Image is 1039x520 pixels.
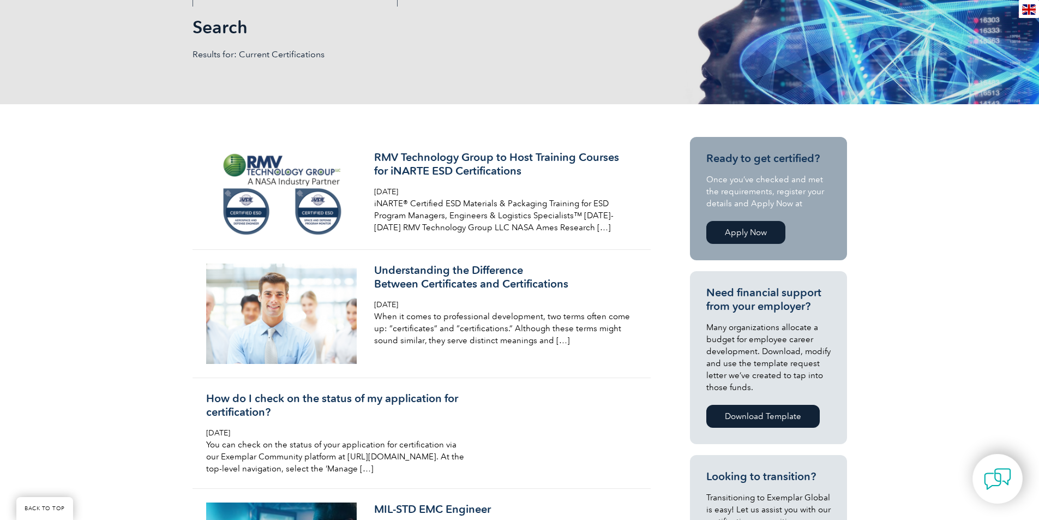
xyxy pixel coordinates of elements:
[206,392,465,419] h3: How do I check on the status of my application for certification?
[374,310,633,346] p: When it comes to professional development, two terms often come up: “certificates” and “certifica...
[706,321,831,393] p: Many organizations allocate a budget for employee career development. Download, modify and use th...
[706,286,831,313] h3: Need financial support from your employer?
[706,221,785,244] a: Apply Now
[984,465,1011,493] img: contact-chat.png
[374,198,633,234] p: iNARTE® Certified ESD Materials & Packaging Training for ESD Program Managers, Engineers & Logist...
[1022,4,1036,15] img: en
[706,470,831,483] h3: Looking to transition?
[206,439,465,475] p: You can check on the status of your application for certification via our Exemplar Community plat...
[193,378,651,489] a: How do I check on the status of my application for certification? [DATE] You can check on the sta...
[206,264,357,364] img: Untitled-design-300x200.png
[206,428,230,438] span: [DATE]
[706,174,831,210] p: Once you’ve checked and met the requirements, register your details and Apply Now at
[374,300,398,309] span: [DATE]
[16,497,73,520] a: BACK TO TOP
[206,151,357,236] img: Auditor-Online-image-640x360-640-x-416-px-3-300x169.png
[706,152,831,165] h3: Ready to get certified?
[374,187,398,196] span: [DATE]
[193,250,651,378] a: Understanding the DifferenceBetween Certificates and Certifications [DATE] When it comes to profe...
[193,137,651,250] a: RMV Technology Group to Host Training Courses for iNARTE ESD Certifications [DATE] iNARTE® Certif...
[374,503,633,516] h3: MIL-STD EMC Engineer
[374,151,633,178] h3: RMV Technology Group to Host Training Courses for iNARTE ESD Certifications
[193,16,611,38] h1: Search
[374,264,633,291] h3: Understanding the Difference Between Certificates and Certifications
[193,49,520,61] p: Results for: Current Certifications
[706,405,820,428] a: Download Template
